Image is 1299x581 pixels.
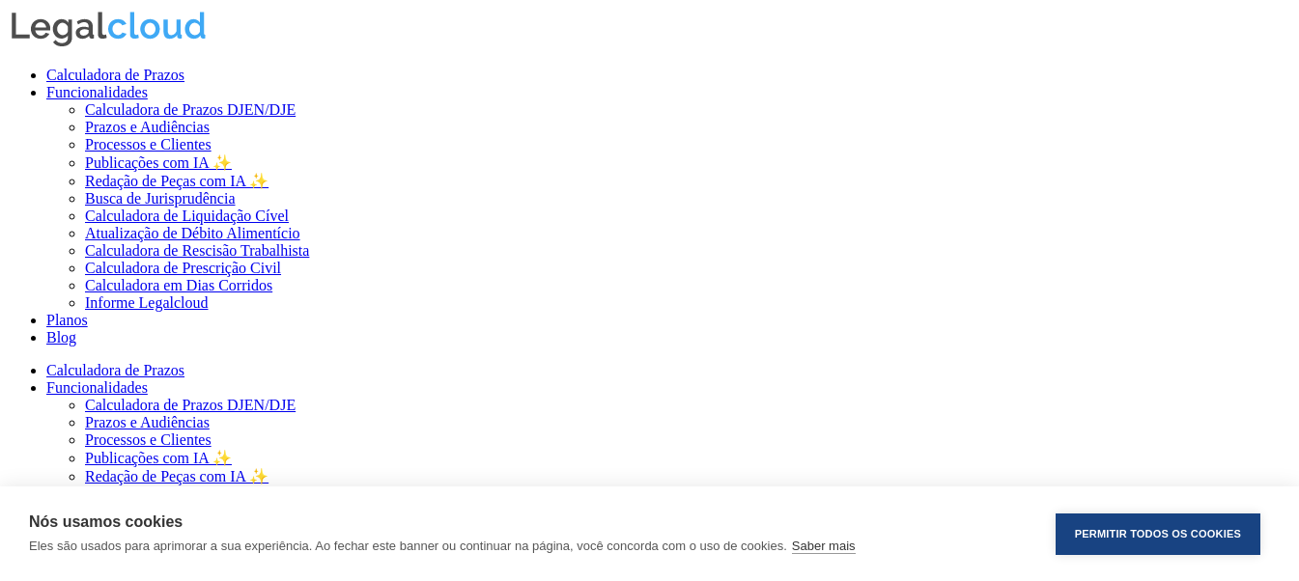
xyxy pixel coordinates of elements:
[85,260,281,276] a: Calculadora de Prescrição Civil
[85,207,289,224] a: Calculadora de Liquidação Cível
[85,431,212,448] a: Processos e Clientes
[46,362,184,378] a: Calculadora de Prazos
[85,485,236,502] a: Busca de Jurisprudência
[85,225,300,241] a: Atualização de Débito Alimentício
[46,379,148,396] a: Funcionalidades
[46,84,148,100] a: Funcionalidades
[46,67,184,83] a: Calculadora de Prazos
[29,539,787,553] p: Eles são usados para aprimorar a sua experiência. Ao fechar este banner ou continuar na página, v...
[85,450,232,466] a: Publicações com IA ✨
[85,468,268,484] a: Redação de Peças com IA ✨
[85,119,210,135] a: Prazos e Audiências
[46,329,76,346] a: Blog
[85,136,212,152] a: Processos e Clientes
[85,277,272,293] a: Calculadora em Dias Corridos
[85,190,236,207] a: Busca de Jurisprudência
[8,8,210,51] img: Legalcloud Logo
[8,38,210,54] a: Logo da Legalcloud
[85,294,209,311] a: Informe Legalcloud
[85,154,232,171] a: Publicações com IA ✨
[46,312,88,328] a: Planos
[85,414,210,430] a: Prazos e Audiências
[85,173,268,189] a: Redação de Peças com IA ✨
[85,397,296,413] a: Calculadora de Prazos DJEN/DJE
[29,513,183,530] strong: Nós usamos cookies
[85,242,309,259] a: Calculadora de Rescisão Trabalhista
[792,539,856,554] a: Saber mais
[85,101,296,118] a: Calculadora de Prazos DJEN/DJE
[1056,513,1260,555] button: Permitir Todos os Cookies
